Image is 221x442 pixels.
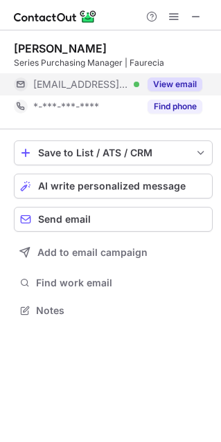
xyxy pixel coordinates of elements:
span: AI write personalized message [38,181,186,192]
span: Find work email [36,277,207,289]
button: AI write personalized message [14,174,213,199]
button: save-profile-one-click [14,140,213,165]
button: Reveal Button [148,100,202,113]
div: [PERSON_NAME] [14,42,107,55]
button: Notes [14,301,213,320]
button: Find work email [14,273,213,293]
span: Notes [36,304,207,317]
div: Series Purchasing Manager | Faurecia [14,57,213,69]
span: Send email [38,214,91,225]
img: ContactOut v5.3.10 [14,8,97,25]
button: Reveal Button [148,77,202,91]
div: Save to List / ATS / CRM [38,147,188,158]
button: Send email [14,207,213,232]
span: [EMAIL_ADDRESS][DOMAIN_NAME] [33,78,129,91]
span: Add to email campaign [37,247,148,258]
button: Add to email campaign [14,240,213,265]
